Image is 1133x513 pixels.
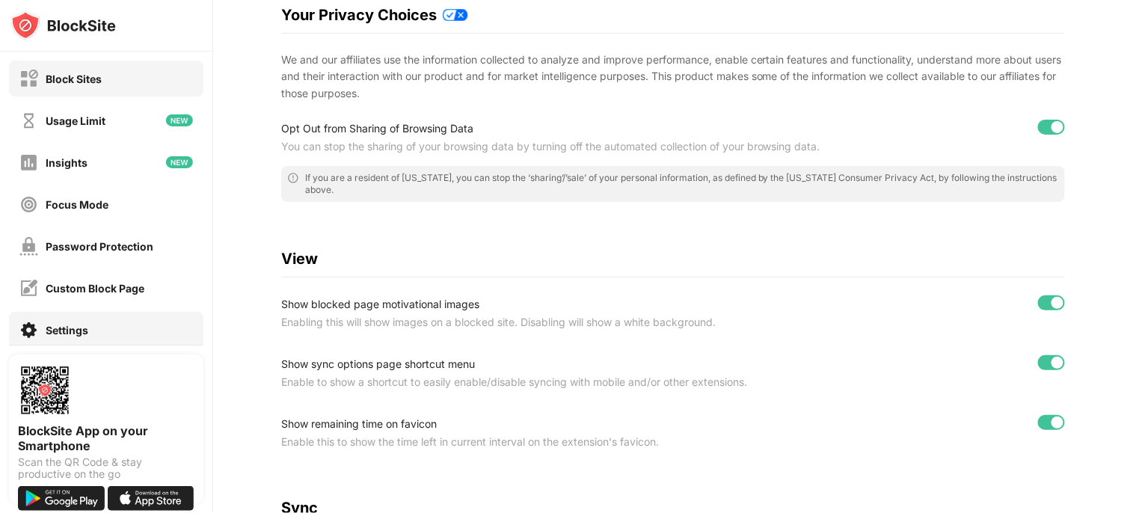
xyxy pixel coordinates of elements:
[18,456,194,480] div: Scan the QR Code & stay productive on the go
[287,172,299,184] img: error-circle-outline.svg
[19,279,38,298] img: customize-block-page-off.svg
[305,172,1059,196] div: If you are a resident of [US_STATE], you can stop the ‘sharing’/’sale’ of your personal informati...
[281,415,830,433] div: Show remaining time on favicon
[10,10,116,40] img: logo-blocksite.svg
[19,111,38,130] img: time-usage-off.svg
[281,120,830,138] div: Opt Out from Sharing of Browsing Data
[46,282,144,295] div: Custom Block Page
[281,295,830,313] div: Show blocked page motivational images
[46,240,153,253] div: Password Protection
[281,355,830,373] div: Show sync options page shortcut menu
[46,198,108,211] div: Focus Mode
[19,321,38,340] img: settings-on.svg
[18,423,194,453] div: BlockSite App on your Smartphone
[19,153,38,172] img: insights-off.svg
[281,52,1065,102] div: We and our affiliates use the information collected to analyze and improve performance, enable ce...
[18,363,72,417] img: options-page-qr-code.png
[281,6,1065,24] div: Your Privacy Choices
[166,114,193,126] img: new-icon.svg
[108,486,194,511] img: download-on-the-app-store.svg
[46,73,102,85] div: Block Sites
[281,433,830,451] div: Enable this to show the time left in current interval on the extension's favicon.
[281,250,1065,268] div: View
[281,138,830,156] div: You can stop the sharing of your browsing data by turning off the automated collection of your br...
[19,195,38,214] img: focus-off.svg
[46,156,87,169] div: Insights
[46,114,105,127] div: Usage Limit
[19,70,38,88] img: block-off.svg
[443,9,468,21] img: privacy-policy-updates.svg
[18,486,105,511] img: get-it-on-google-play.svg
[46,324,88,337] div: Settings
[281,373,830,391] div: Enable to show a shortcut to easily enable/disable syncing with mobile and/or other extensions.
[281,313,830,331] div: Enabling this will show images on a blocked site. Disabling will show a white background.
[166,156,193,168] img: new-icon.svg
[19,237,38,256] img: password-protection-off.svg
